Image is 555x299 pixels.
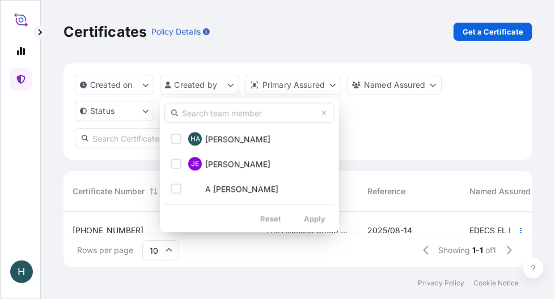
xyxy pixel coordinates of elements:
[205,159,270,170] span: [PERSON_NAME]
[164,102,334,123] input: Search team member
[190,183,200,194] span: AP
[205,134,270,145] span: [PERSON_NAME]
[190,133,200,144] span: HA
[191,158,199,169] span: JE
[160,98,339,232] div: createdBy Filter options
[304,213,325,224] p: Apply
[295,210,334,228] button: Apply
[164,152,334,175] button: JE[PERSON_NAME]
[251,210,290,228] button: Reset
[164,127,334,200] div: Select Option
[205,183,278,195] span: A [PERSON_NAME]
[164,127,334,150] button: HA[PERSON_NAME]
[164,177,334,200] button: APA [PERSON_NAME]
[260,213,281,224] p: Reset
